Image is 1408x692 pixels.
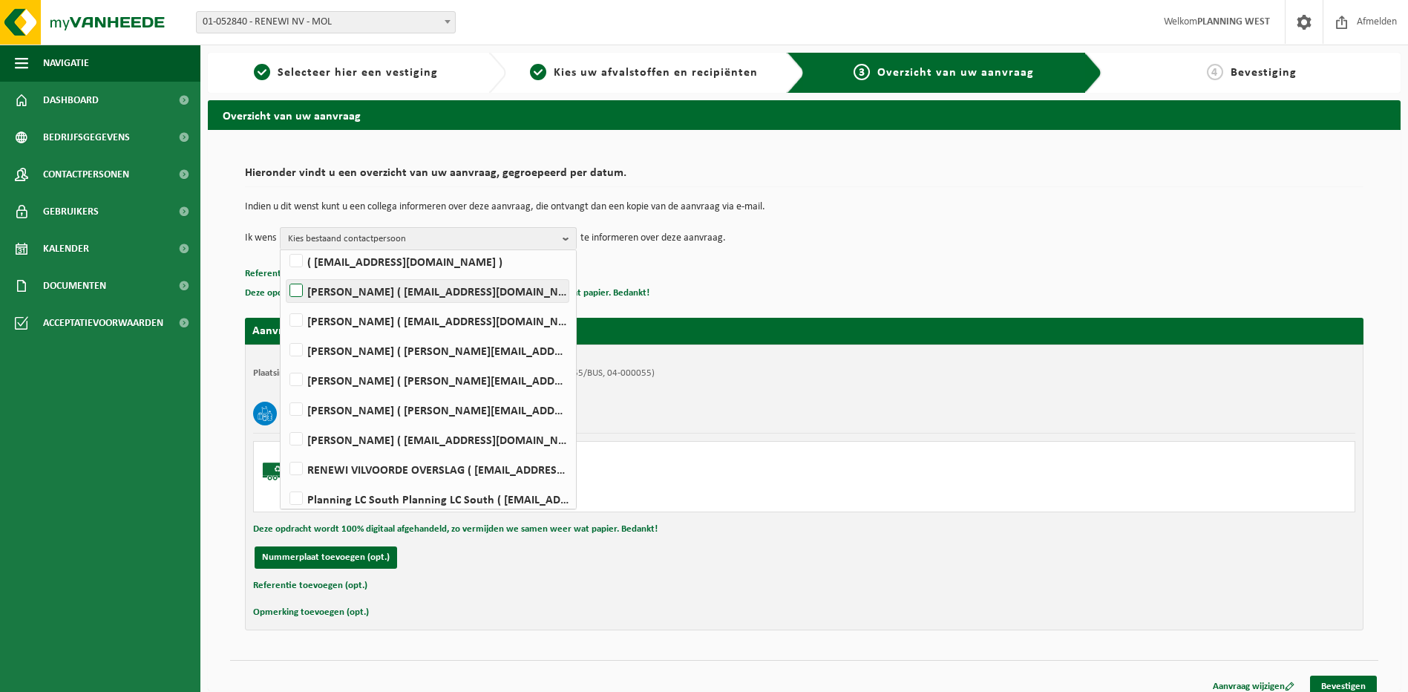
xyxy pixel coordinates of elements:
span: Contactpersonen [43,156,129,193]
h2: Hieronder vindt u een overzicht van uw aanvraag, gegroepeerd per datum. [245,167,1363,187]
strong: Aanvraag voor [DATE] [252,325,364,337]
button: Referentie toevoegen (opt.) [253,576,367,595]
p: Ik wens [245,227,276,249]
span: Kies uw afvalstoffen en recipiënten [554,67,758,79]
span: 01-052840 - RENEWI NV - MOL [196,11,456,33]
span: Dashboard [43,82,99,119]
span: Overzicht van uw aanvraag [877,67,1034,79]
p: te informeren over deze aanvraag. [580,227,726,249]
label: [PERSON_NAME] ( [PERSON_NAME][EMAIL_ADDRESS][DOMAIN_NAME] ) [286,339,569,362]
label: [PERSON_NAME] ( [PERSON_NAME][EMAIL_ADDRESS][DOMAIN_NAME] ) [286,399,569,421]
label: ( [EMAIL_ADDRESS][DOMAIN_NAME] ) [286,250,569,272]
strong: Plaatsingsadres: [253,368,318,378]
span: 01-052840 - RENEWI NV - MOL [197,12,455,33]
strong: PLANNING WEST [1197,16,1270,27]
span: Selecteer hier een vestiging [278,67,438,79]
label: [PERSON_NAME] ( [PERSON_NAME][EMAIL_ADDRESS][PERSON_NAME][DOMAIN_NAME] ) [286,369,569,391]
div: Zelfaanlevering [321,473,864,485]
span: Bevestiging [1231,67,1297,79]
label: Planning LC South Planning LC South ( [EMAIL_ADDRESS][DOMAIN_NAME] ) [286,488,569,510]
button: Opmerking toevoegen (opt.) [253,603,369,622]
span: Gebruikers [43,193,99,230]
a: 2Kies uw afvalstoffen en recipiënten [514,64,775,82]
button: Deze opdracht wordt 100% digitaal afgehandeld, zo vermijden we samen weer wat papier. Bedankt! [245,284,649,303]
h2: Overzicht van uw aanvraag [208,100,1401,129]
span: Acceptatievoorwaarden [43,304,163,342]
div: Aantal: 1 [321,492,864,504]
label: RENEWI VILVOORDE OVERSLAG ( [EMAIL_ADDRESS][DOMAIN_NAME] ) [286,458,569,480]
button: Nummerplaat toevoegen (opt.) [255,546,397,569]
span: 1 [254,64,270,80]
p: Indien u dit wenst kunt u een collega informeren over deze aanvraag, die ontvangt dan een kopie v... [245,202,1363,212]
span: 4 [1207,64,1223,80]
span: 2 [530,64,546,80]
button: Referentie toevoegen (opt.) [245,264,359,284]
span: Kies bestaand contactpersoon [288,228,557,250]
span: Bedrijfsgegevens [43,119,130,156]
span: Navigatie [43,45,89,82]
span: 3 [854,64,870,80]
span: Kalender [43,230,89,267]
label: [PERSON_NAME] ( [EMAIL_ADDRESS][DOMAIN_NAME] ) [286,280,569,302]
button: Deze opdracht wordt 100% digitaal afgehandeld, zo vermijden we samen weer wat papier. Bedankt! [253,520,658,539]
a: 1Selecteer hier een vestiging [215,64,477,82]
img: BL-SO-LV.png [261,449,306,494]
label: [PERSON_NAME] ( [EMAIL_ADDRESS][DOMAIN_NAME] ) [286,310,569,332]
span: Documenten [43,267,106,304]
button: Kies bestaand contactpersoon [280,227,577,249]
label: [PERSON_NAME] ( [EMAIL_ADDRESS][DOMAIN_NAME] ) [286,428,569,451]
